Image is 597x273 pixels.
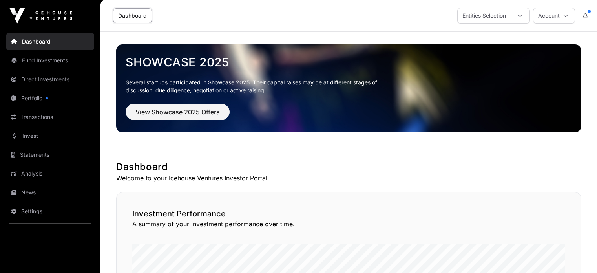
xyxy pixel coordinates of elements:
a: Settings [6,203,94,220]
a: Fund Investments [6,52,94,69]
button: View Showcase 2025 Offers [126,104,230,120]
a: View Showcase 2025 Offers [126,112,230,119]
div: Entities Selection [458,8,511,23]
button: Account [533,8,575,24]
a: Showcase 2025 [126,55,572,69]
h1: Dashboard [116,161,581,173]
a: Analysis [6,165,94,182]
img: Icehouse Ventures Logo [9,8,72,24]
img: Showcase 2025 [116,44,581,132]
a: Dashboard [113,8,152,23]
a: Statements [6,146,94,163]
iframe: Chat Widget [558,235,597,273]
a: Direct Investments [6,71,94,88]
a: Invest [6,127,94,145]
a: Transactions [6,108,94,126]
p: Welcome to your Icehouse Ventures Investor Portal. [116,173,581,183]
h2: Investment Performance [132,208,565,219]
p: Several startups participated in Showcase 2025. Their capital raises may be at different stages o... [126,79,389,94]
a: Dashboard [6,33,94,50]
span: View Showcase 2025 Offers [135,107,220,117]
a: Portfolio [6,90,94,107]
a: News [6,184,94,201]
p: A summary of your investment performance over time. [132,219,565,229]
